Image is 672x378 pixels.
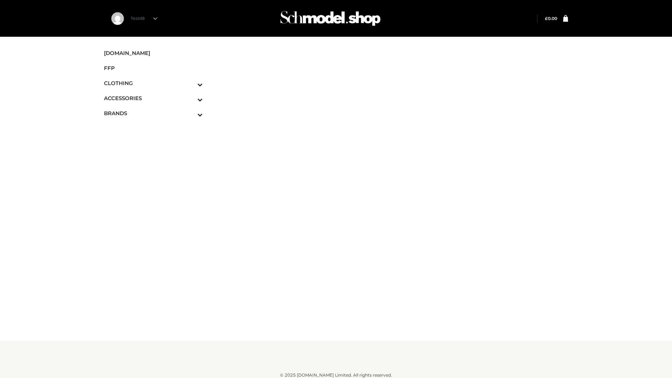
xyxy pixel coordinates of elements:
bdi: 0.00 [545,16,557,21]
button: Toggle Submenu [178,91,203,106]
span: ACCESSORIES [104,94,203,102]
a: £0.00 [545,16,557,21]
button: Toggle Submenu [178,106,203,121]
a: [DOMAIN_NAME] [104,45,203,61]
span: £ [545,16,548,21]
a: ACCESSORIESToggle Submenu [104,91,203,106]
a: CLOTHINGToggle Submenu [104,76,203,91]
span: CLOTHING [104,79,203,87]
a: FFP [104,61,203,76]
img: Schmodel Admin 964 [278,5,383,32]
a: Test48 [131,16,157,21]
a: BRANDSToggle Submenu [104,106,203,121]
span: FFP [104,64,203,72]
span: BRANDS [104,109,203,117]
span: [DOMAIN_NAME] [104,49,203,57]
button: Toggle Submenu [178,76,203,91]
